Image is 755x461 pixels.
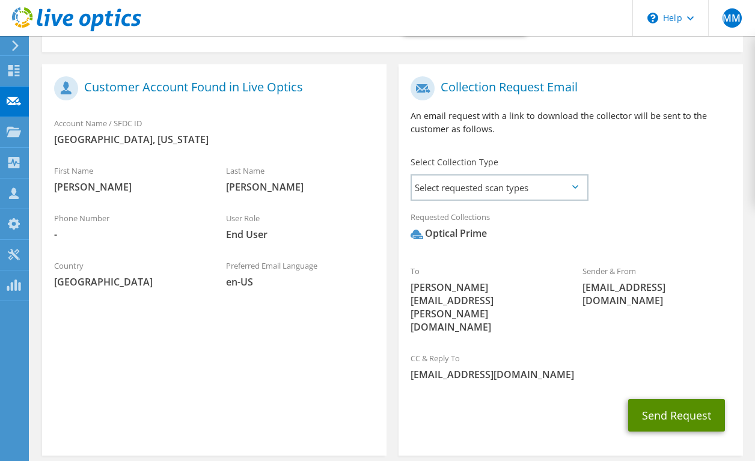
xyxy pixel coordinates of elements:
[226,228,374,241] span: End User
[54,275,202,289] span: [GEOGRAPHIC_DATA]
[226,275,374,289] span: en-US
[582,281,730,307] span: [EMAIL_ADDRESS][DOMAIN_NAME]
[42,158,214,200] div: First Name
[54,228,202,241] span: -
[214,158,386,200] div: Last Name
[628,399,725,432] button: Send Request
[411,368,731,381] span: [EMAIL_ADDRESS][DOMAIN_NAME]
[411,227,487,240] div: Optical Prime
[54,180,202,194] span: [PERSON_NAME]
[226,180,374,194] span: [PERSON_NAME]
[411,156,498,168] label: Select Collection Type
[723,8,742,28] span: MM
[399,258,570,340] div: To
[412,176,587,200] span: Select requested scan types
[411,281,558,334] span: [PERSON_NAME][EMAIL_ADDRESS][PERSON_NAME][DOMAIN_NAME]
[399,346,743,387] div: CC & Reply To
[54,133,374,146] span: [GEOGRAPHIC_DATA], [US_STATE]
[214,253,386,295] div: Preferred Email Language
[42,253,214,295] div: Country
[411,76,725,100] h1: Collection Request Email
[214,206,386,247] div: User Role
[411,109,731,136] p: An email request with a link to download the collector will be sent to the customer as follows.
[42,206,214,247] div: Phone Number
[570,258,742,313] div: Sender & From
[647,13,658,23] svg: \n
[42,111,387,152] div: Account Name / SFDC ID
[399,204,743,252] div: Requested Collections
[54,76,368,100] h1: Customer Account Found in Live Optics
